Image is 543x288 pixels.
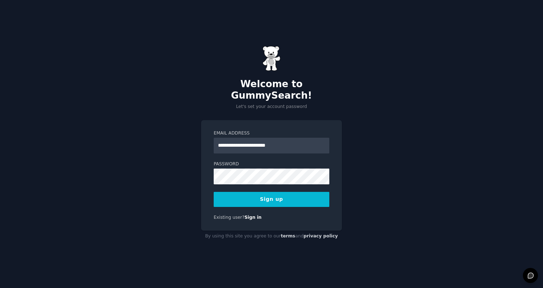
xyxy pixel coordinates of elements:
h2: Welcome to GummySearch! [201,79,342,101]
span: Existing user? [214,215,245,220]
a: terms [281,233,295,239]
div: By using this site you agree to our and [201,231,342,242]
button: Sign up [214,192,329,207]
img: Gummy Bear [263,46,280,71]
label: Password [214,161,329,167]
label: Email Address [214,130,329,137]
p: Let's set your account password [201,104,342,110]
a: privacy policy [303,233,338,239]
a: Sign in [245,215,262,220]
